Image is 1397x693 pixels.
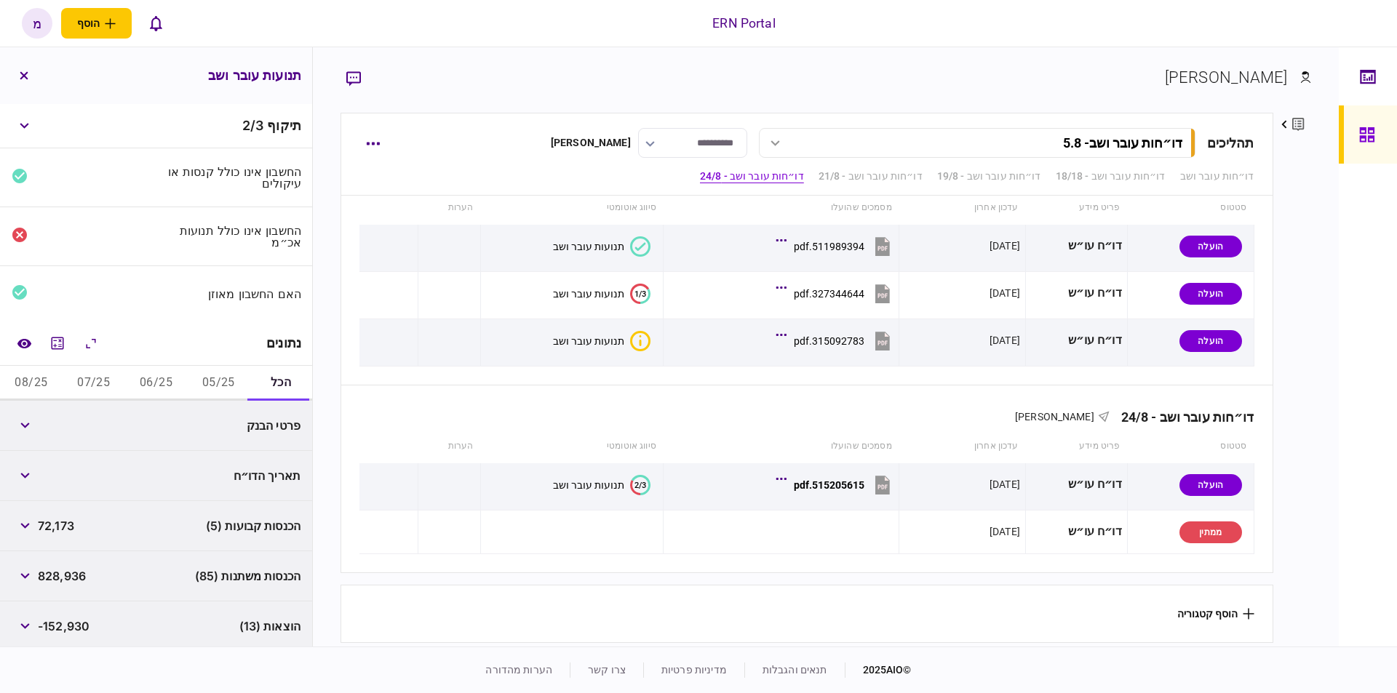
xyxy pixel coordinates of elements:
th: מסמכים שהועלו [664,191,899,225]
div: 515205615.pdf [794,479,864,491]
button: מחשבון [44,330,71,356]
div: 327344644.pdf [794,288,864,300]
button: 07/25 [63,366,125,401]
button: דו״חות עובר ושב- 5.8 [759,128,1195,158]
span: תיקוף [267,118,301,133]
div: תהליכים [1207,133,1254,153]
th: מסמכים שהועלו [664,430,899,463]
button: 515205615.pdf [779,468,893,501]
div: תנועות עובר ושב [553,288,624,300]
th: סטטוס [1127,430,1254,463]
th: הערות [418,430,480,463]
div: תנועות עובר ושב [553,479,624,491]
a: דו״חות עובר ושב - 21/8 [819,169,923,184]
th: עדכון אחרון [899,430,1026,463]
th: פריט מידע [1025,430,1127,463]
div: [DATE] [990,286,1020,300]
a: השוואה למסמך [11,330,37,356]
span: הכנסות משתנות (85) [195,567,301,585]
div: [PERSON_NAME] [551,135,631,151]
div: [DATE] [990,524,1020,539]
div: הועלה [1179,330,1242,352]
th: עדכון אחרון [899,191,1026,225]
button: 327344644.pdf [779,277,893,310]
div: [DATE] [990,477,1020,492]
span: 2 / 3 [242,118,263,133]
div: דו״ח עו״ש [1031,324,1122,357]
a: צרו קשר [588,664,626,676]
a: דו״חות עובר ושב - 24/8 [700,169,804,184]
div: החשבון אינו כולל תנועות אכ״מ [162,225,302,248]
button: 511989394.pdf [779,230,893,263]
div: הועלה [1179,236,1242,257]
div: פרטי הבנק [162,420,301,431]
th: סיווג אוטומטי [481,191,664,225]
text: 2/3 [634,480,646,489]
button: מ [22,8,52,39]
div: נתונים [266,336,301,350]
span: הכנסות קבועות (5) [206,517,301,534]
h3: תנועות עובר ושב [208,69,301,82]
button: פתח רשימת התראות [140,8,171,39]
a: דו״חות עובר ושב - 19/8 [937,169,1041,184]
button: 05/25 [187,366,250,401]
div: האם החשבון מאוזן [162,288,302,300]
button: 06/25 [125,366,188,401]
div: תאריך הדו״ח [162,470,301,481]
th: הערות [418,191,480,225]
div: 511989394.pdf [794,241,864,252]
button: תנועות עובר ושב [553,236,650,257]
span: -152,930 [38,617,89,635]
button: הכל [250,366,312,401]
div: החשבון אינו כולל קנסות או עיקולים [162,166,302,189]
div: דו״ח עו״ש [1031,277,1122,310]
a: דו״חות עובר ושב - 18/18 [1056,169,1166,184]
button: איכות לא מספקתתנועות עובר ושב [553,331,650,351]
text: 1/3 [634,289,646,298]
div: תנועות עובר ושב [553,335,624,347]
th: פריט מידע [1025,191,1127,225]
div: הועלה [1179,474,1242,496]
div: [DATE] [990,239,1020,253]
div: תנועות עובר ושב [553,241,624,252]
div: דו״ח עו״ש [1031,516,1122,548]
div: ERN Portal [712,14,775,33]
div: 315092783.pdf [794,335,864,347]
div: איכות לא מספקת [630,331,650,351]
span: [PERSON_NAME] [1015,411,1094,422]
div: דו״חות עובר ושב - 5.8 [1063,135,1182,151]
div: ממתין [1179,521,1242,543]
div: [PERSON_NAME] [1165,65,1288,89]
a: תנאים והגבלות [763,664,827,676]
button: הוסף קטגוריה [1177,608,1254,620]
button: 315092783.pdf [779,324,893,357]
div: © 2025 AIO [845,662,912,678]
span: 828,936 [38,567,86,585]
div: הועלה [1179,283,1242,305]
button: הרחב\כווץ הכל [78,330,104,356]
button: 2/3תנועות עובר ושב [553,475,650,495]
div: דו״ח עו״ש [1031,468,1122,501]
button: 1/3תנועות עובר ושב [553,284,650,304]
button: פתח תפריט להוספת לקוח [61,8,132,39]
a: דו״חות עובר ושב [1180,169,1254,184]
div: דו״ח עו״ש [1031,230,1122,263]
a: הערות מהדורה [485,664,552,676]
th: סיווג אוטומטי [481,430,664,463]
div: [DATE] [990,333,1020,348]
th: סטטוס [1127,191,1254,225]
div: דו״חות עובר ושב - 24/8 [1110,409,1254,425]
span: 72,173 [38,517,74,534]
span: הוצאות (13) [239,617,301,635]
a: מדיניות פרטיות [661,664,727,676]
